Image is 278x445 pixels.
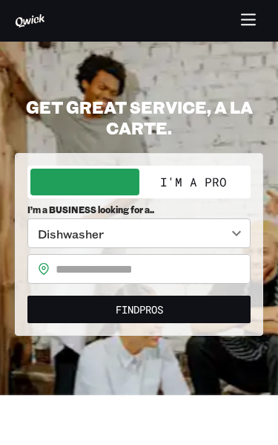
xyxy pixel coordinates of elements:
[27,204,251,215] span: I’m a BUSINESS looking for a..
[27,218,251,248] div: Dishwasher
[30,169,139,195] button: I'm a Business
[15,97,263,138] h2: GET GREAT SERVICE, A LA CARTE.
[27,296,251,323] button: FindPros
[139,169,248,195] button: I'm a Pro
